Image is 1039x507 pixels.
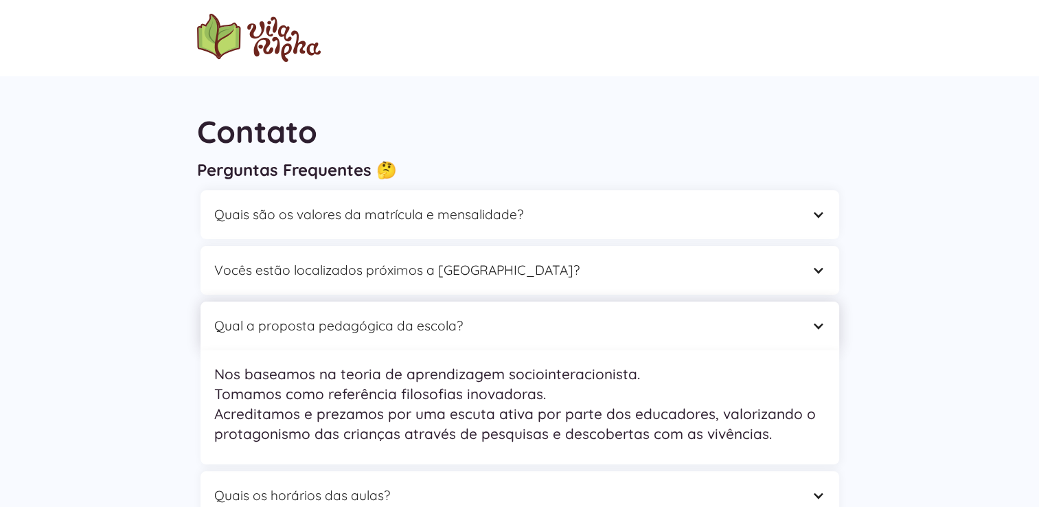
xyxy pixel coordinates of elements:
div: Vocês estão localizados próximos a [GEOGRAPHIC_DATA]? [214,260,798,281]
nav: Qual a proposta pedagógica da escola? [201,350,839,465]
h3: Perguntas Frequentes 🤔 [197,159,843,180]
img: logo Escola Vila Alpha [197,14,321,62]
a: home [197,14,321,62]
div: Vocês estão localizados próximos a [GEOGRAPHIC_DATA]? [201,246,839,295]
p: Nos baseamos na teoria de aprendizagem sociointeracionista. Tomamos como referência filosofias in... [214,364,825,444]
h1: Contato [197,110,843,153]
div: Quais são os valores da matrícula e mensalidade? [214,204,798,225]
div: Qual a proposta pedagógica da escola? [201,302,839,350]
div: Quais os horários das aulas? [214,485,798,506]
div: Quais são os valores da matrícula e mensalidade? [201,190,839,239]
div: Qual a proposta pedagógica da escola? [214,315,798,337]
